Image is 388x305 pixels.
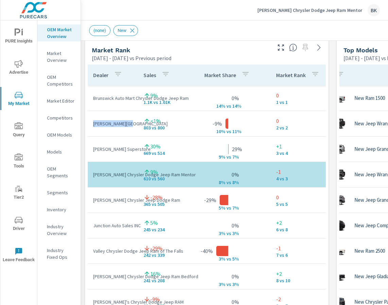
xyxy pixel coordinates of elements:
[150,193,163,201] p: -28%
[276,227,333,232] p: 6 vs 8
[2,29,35,45] span: PURE Insights
[276,72,306,78] p: Market Rank
[37,204,81,215] div: Inventory
[276,278,333,283] p: 8 vs 10
[354,248,385,254] p: New Ram 2500
[144,227,180,232] p: 245 vs 234
[276,100,333,105] p: 1 vs 1
[232,272,239,281] p: 0%
[229,103,245,109] p: s 14%
[93,273,133,280] p: [PERSON_NAME] Chrysler Dodge Jeep Ram Bedford
[232,145,242,153] p: 29%
[150,295,160,303] p: -9%
[37,130,81,140] div: OEM Models
[276,295,333,303] p: -2
[47,74,75,87] p: OEM Competitors
[92,47,130,54] h5: Market Rank
[144,100,180,105] p: 1,100 vs 1,012
[93,72,108,78] p: Dealer
[144,278,180,283] p: 241 vs 208
[229,205,245,211] p: s 7%
[201,247,213,255] p: -40%
[37,72,81,89] div: OEM Competitors
[150,142,161,150] p: 30%
[150,219,158,227] p: 5%
[211,281,229,287] p: 3% v
[47,97,75,104] p: Market Editor
[2,185,35,201] span: Tier2
[211,179,229,185] p: 8% v
[150,244,163,252] p: -29%
[2,122,35,139] span: Query
[276,117,333,125] p: 0
[314,42,324,53] a: See more details in report
[150,91,158,100] p: 9%
[150,168,158,176] p: 9%
[276,270,333,278] p: +2
[37,24,81,41] div: OEM Market Overview
[93,248,133,254] p: Valley Chrysler Dodge Jeep Ram of The Falls
[2,216,35,233] span: Driver
[229,230,245,236] p: s 3%
[211,154,229,160] p: 9% v
[211,205,229,211] p: 5% v
[47,131,75,138] p: OEM Models
[204,72,236,78] p: Market Share
[2,247,35,264] span: Leave Feedback
[229,281,245,287] p: s 3%
[37,96,81,106] div: Market Editor
[343,47,378,54] h5: Top Models
[211,230,229,236] p: 3% v
[47,223,75,237] p: Industry Overview
[257,7,362,13] p: [PERSON_NAME] Chrysler Dodge Jeep Ram Mentor
[144,176,180,181] p: 610 vs 560
[232,171,239,179] p: 0%
[232,221,239,230] p: 0%
[229,128,245,134] p: s 11%
[144,201,180,207] p: 365 vs 505
[276,201,333,207] p: 5 vs 5
[144,252,180,258] p: 242 vs 339
[150,270,161,278] p: 16%
[47,165,75,179] p: OEM Segments
[276,193,333,201] p: 0
[276,252,333,258] p: 7 vs 6
[204,196,216,204] p: -29%
[276,91,333,100] p: 0
[0,20,37,270] div: nav menu
[211,103,229,109] p: 14% v
[368,4,380,16] div: BK
[93,95,133,102] p: Brunswick Auto Mart Chrysler Dodge Jeep Ram
[276,219,333,227] p: +2
[93,197,133,203] p: [PERSON_NAME] Chrysler Jeep Dodge Ram
[114,28,131,33] span: New
[276,168,333,176] p: -1
[37,187,81,198] div: Segments
[144,72,156,78] p: Sales
[289,43,297,52] span: Market Rank shows you how you rank, in terms of sales, to other dealerships in your market. “Mark...
[211,128,229,134] p: 10% v
[37,113,81,123] div: Competitors
[276,244,333,252] p: -1
[229,154,245,160] p: s 7%
[92,54,171,62] p: [DATE] - [DATE] vs Previous period
[93,120,133,127] p: [PERSON_NAME][GEOGRAPHIC_DATA]
[276,150,333,156] p: 3 vs 4
[276,142,333,150] p: +1
[113,25,138,36] div: New
[37,147,81,157] div: Models
[47,189,75,196] p: Segments
[47,247,75,261] p: Industry Fixed Ops
[47,26,75,40] p: OEM Market Overview
[2,60,35,76] span: Advertise
[276,176,333,181] p: 4 vs 3
[300,42,311,53] span: Select a preset date range to save this widget
[47,206,75,213] p: Inventory
[37,245,81,262] div: Industry Fixed Ops
[37,221,81,238] div: Industry Overview
[89,28,110,33] span: (none)
[232,94,239,102] p: 0%
[213,120,222,128] p: -9%
[276,125,333,130] p: 2 vs 2
[211,256,229,262] p: 3% v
